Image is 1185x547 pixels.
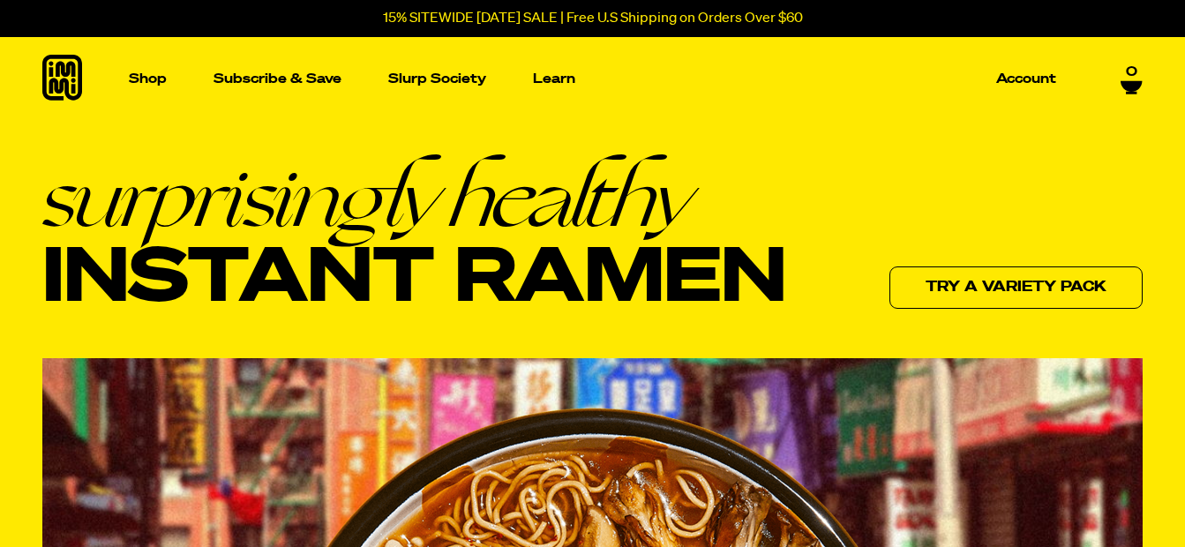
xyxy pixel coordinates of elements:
p: Shop [129,72,167,86]
a: Account [989,65,1063,93]
nav: Main navigation [122,37,1063,121]
h1: Instant Ramen [42,156,786,321]
p: Account [996,72,1056,86]
p: 15% SITEWIDE [DATE] SALE | Free U.S Shipping on Orders Over $60 [383,11,803,26]
a: Slurp Society [381,65,493,93]
a: 0 [1121,64,1143,94]
p: Slurp Society [388,72,486,86]
p: Subscribe & Save [214,72,341,86]
a: Shop [122,37,174,121]
a: Subscribe & Save [206,65,349,93]
em: surprisingly healthy [42,156,786,239]
span: 0 [1126,64,1137,80]
a: Learn [526,37,582,121]
p: Learn [533,72,575,86]
a: Try a variety pack [889,266,1143,309]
